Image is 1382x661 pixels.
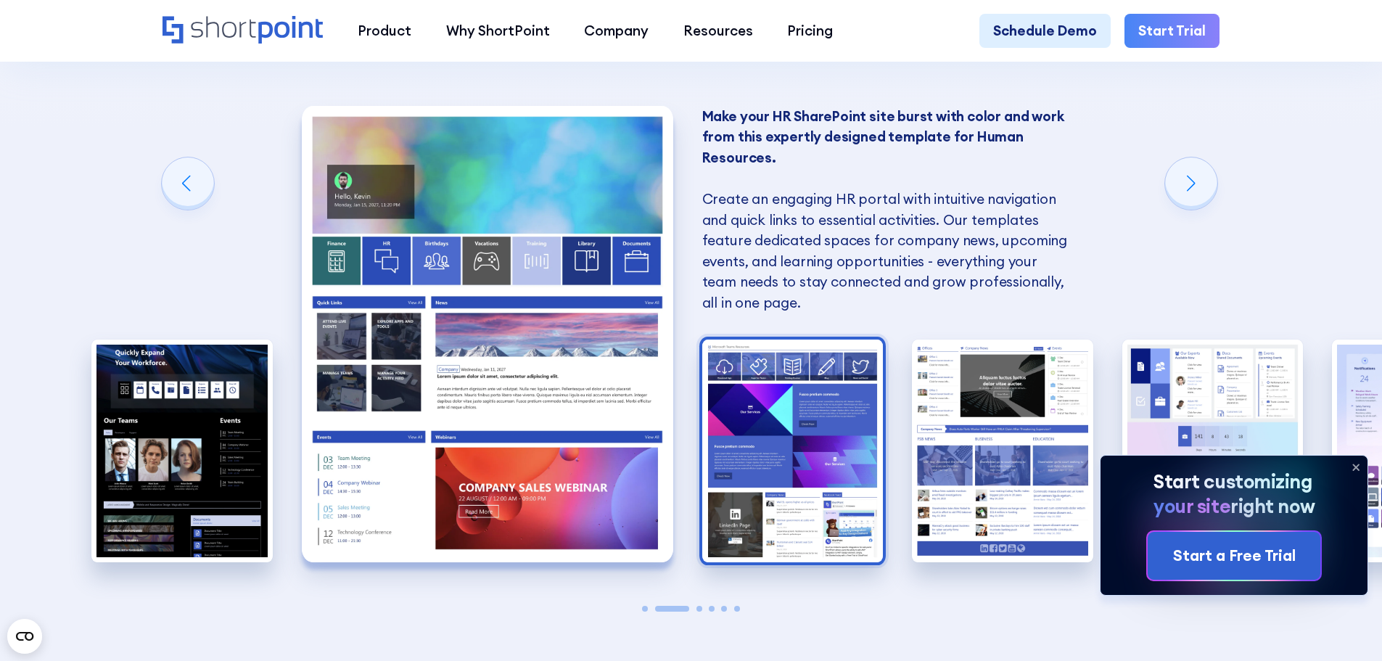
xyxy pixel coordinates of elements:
[721,606,727,612] span: Go to slide 5
[1165,157,1217,210] div: Next slide
[1124,14,1219,49] a: Start Trial
[91,340,273,562] img: HR SharePoint Templates
[702,107,1064,166] strong: Make your HR SharePoint site burst with color and work from this expertly designed template for H...
[912,340,1093,562] div: 4 / 6
[567,14,666,49] a: Company
[702,340,884,562] img: SharePoint Template for HR
[302,106,673,562] div: 2 / 6
[702,106,1074,313] p: Create an engaging HR portal with intuitive navigation and quick links to essential activities. O...
[340,14,429,49] a: Product
[1122,340,1304,562] div: 5 / 6
[683,20,753,41] div: Resources
[696,606,702,612] span: Go to slide 3
[429,14,567,49] a: Why ShortPoint
[642,606,648,612] span: Go to slide 1
[734,606,740,612] span: Go to slide 6
[7,619,42,654] button: Open CMP widget
[358,20,411,41] div: Product
[1148,532,1320,580] a: Start a Free Trial
[702,340,884,562] div: 3 / 6
[1173,544,1296,567] div: Start a Free Trial
[1122,340,1304,562] img: Top SharePoint Templates for 2025
[162,157,214,210] div: Previous slide
[655,606,690,612] span: Go to slide 2
[770,14,851,49] a: Pricing
[912,340,1093,562] img: Designing a SharePoint site for HR
[302,106,673,562] img: Modern SharePoint Templates for HR
[91,340,273,562] div: 1 / 6
[787,20,833,41] div: Pricing
[584,20,649,41] div: Company
[666,14,770,49] a: Resources
[446,20,550,41] div: Why ShortPoint
[163,16,323,46] a: Home
[709,606,715,612] span: Go to slide 4
[979,14,1111,49] a: Schedule Demo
